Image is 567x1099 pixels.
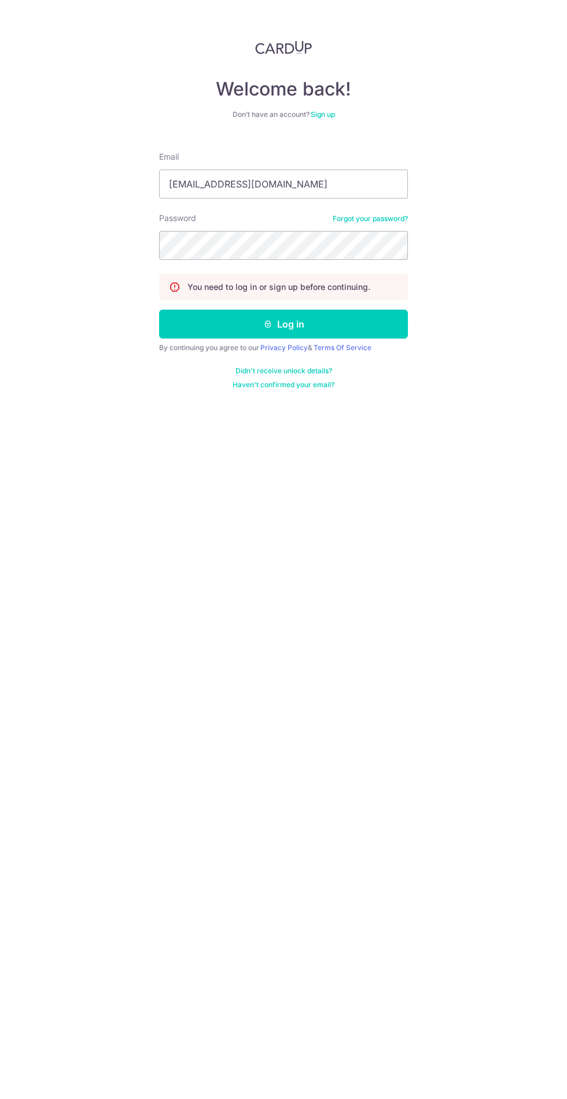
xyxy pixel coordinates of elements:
label: Password [159,212,196,224]
input: Enter your Email [159,170,408,199]
p: You need to log in or sign up before continuing. [187,281,370,293]
div: By continuing you agree to our & [159,343,408,352]
a: Terms Of Service [314,343,371,352]
a: Haven't confirmed your email? [233,380,334,389]
label: Email [159,151,179,163]
button: Log in [159,310,408,339]
img: CardUp Logo [255,41,312,54]
a: Didn't receive unlock details? [235,366,332,376]
h4: Welcome back! [159,78,408,101]
div: Don’t have an account? [159,110,408,119]
a: Forgot your password? [333,214,408,223]
a: Sign up [311,110,335,119]
a: Privacy Policy [260,343,308,352]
